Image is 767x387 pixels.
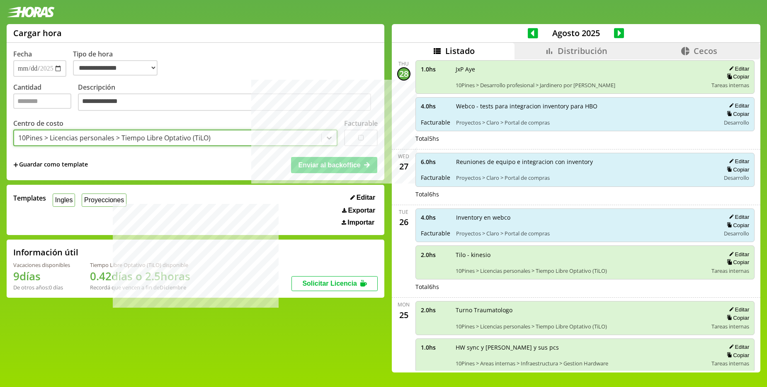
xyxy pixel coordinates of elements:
img: logotipo [7,7,55,17]
div: Recordá que vencen a fin de [90,284,190,291]
button: Copiar [724,73,749,80]
button: Copiar [724,314,749,321]
span: Inventory en webco [456,213,715,221]
span: Desarrollo [724,174,749,181]
span: 4.0 hs [421,102,450,110]
button: Enviar al backoffice [291,157,377,173]
span: JxP Aye [456,65,706,73]
span: Proyectos > Claro > Portal de compras [456,119,715,126]
div: 27 [397,160,410,173]
div: Total 5 hs [415,135,755,142]
div: Total 6 hs [415,190,755,198]
button: Editar [726,251,749,258]
span: Desarrollo [724,119,749,126]
h1: 0.42 días o 2.5 horas [90,269,190,284]
span: Proyectos > Claro > Portal de compras [456,230,715,237]
b: Diciembre [160,284,186,291]
div: 25 [397,308,410,321]
span: Tareas internas [711,81,749,89]
span: Listado [445,45,475,56]
button: Editar [726,65,749,72]
label: Cantidad [13,83,78,113]
button: Editar [348,193,378,202]
span: Editar [357,194,375,201]
div: 28 [397,67,410,81]
span: Tareas internas [711,360,749,367]
button: Editar [726,158,749,165]
textarea: Descripción [78,93,371,111]
button: Editar [726,306,749,313]
button: Exportar [340,206,378,215]
div: Thu [398,60,409,67]
div: Tiempo Libre Optativo (TiLO) disponible [90,261,190,269]
span: Facturable [421,174,450,181]
span: Importar [347,219,374,226]
label: Tipo de hora [73,49,164,77]
select: Tipo de hora [73,60,158,76]
label: Descripción [78,83,378,113]
span: 4.0 hs [421,213,450,221]
div: scrollable content [392,59,760,371]
span: Templates [13,193,46,203]
span: 10Pines > Licencias personales > Tiempo Libre Optativo (TiLO) [456,267,706,274]
button: Copiar [724,352,749,359]
span: Facturable [421,118,450,126]
span: Agosto 2025 [538,27,614,39]
button: Editar [726,102,749,109]
span: 10Pines > Areas internas > Infraestructura > Gestion Hardware [456,360,706,367]
span: Exportar [348,207,375,214]
span: HW sync y [PERSON_NAME] y sus pcs [456,343,706,351]
h1: Cargar hora [13,27,62,39]
button: Copiar [724,166,749,173]
button: Copiar [724,259,749,266]
span: Facturable [421,229,450,237]
button: Editar [726,213,749,220]
div: Vacaciones disponibles [13,261,70,269]
span: Proyectos > Claro > Portal de compras [456,174,715,181]
div: 10Pines > Licencias personales > Tiempo Libre Optativo (TiLO) [18,133,211,142]
label: Centro de costo [13,119,63,128]
input: Cantidad [13,93,71,109]
div: Total 6 hs [415,283,755,291]
span: Turno Traumatologo [456,306,706,314]
span: Cecos [694,45,717,56]
h1: 9 días [13,269,70,284]
button: Ingles [53,193,75,206]
span: 1.0 hs [421,343,450,351]
span: +Guardar como template [13,160,88,169]
label: Fecha [13,49,32,59]
span: Enviar al backoffice [298,162,360,169]
span: 6.0 hs [421,158,450,166]
span: Desarrollo [724,230,749,237]
span: 2.0 hs [421,306,450,314]
span: Tareas internas [711,323,749,330]
span: Tilo - kinesio [456,251,706,259]
div: Tue [399,208,408,216]
div: Wed [398,153,409,160]
span: 2.0 hs [421,251,450,259]
button: Proyecciones [82,193,126,206]
span: Distribución [558,45,607,56]
button: Solicitar Licencia [291,276,378,291]
span: 10Pines > Desarrollo profesional > Jardinero por [PERSON_NAME] [456,81,706,89]
span: 10Pines > Licencias personales > Tiempo Libre Optativo (TiLO) [456,323,706,330]
div: 26 [397,216,410,229]
span: Reuniones de equipo e integracion con inventory [456,158,715,166]
span: Solicitar Licencia [302,280,357,287]
div: Mon [398,301,410,308]
span: Webco - tests para integracion inventory para HBO [456,102,715,110]
h2: Información útil [13,247,78,258]
button: Copiar [724,222,749,229]
button: Copiar [724,110,749,118]
div: De otros años: 0 días [13,284,70,291]
span: 1.0 hs [421,65,450,73]
button: Editar [726,343,749,350]
label: Facturable [344,119,378,128]
span: + [13,160,18,169]
span: Tareas internas [711,267,749,274]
